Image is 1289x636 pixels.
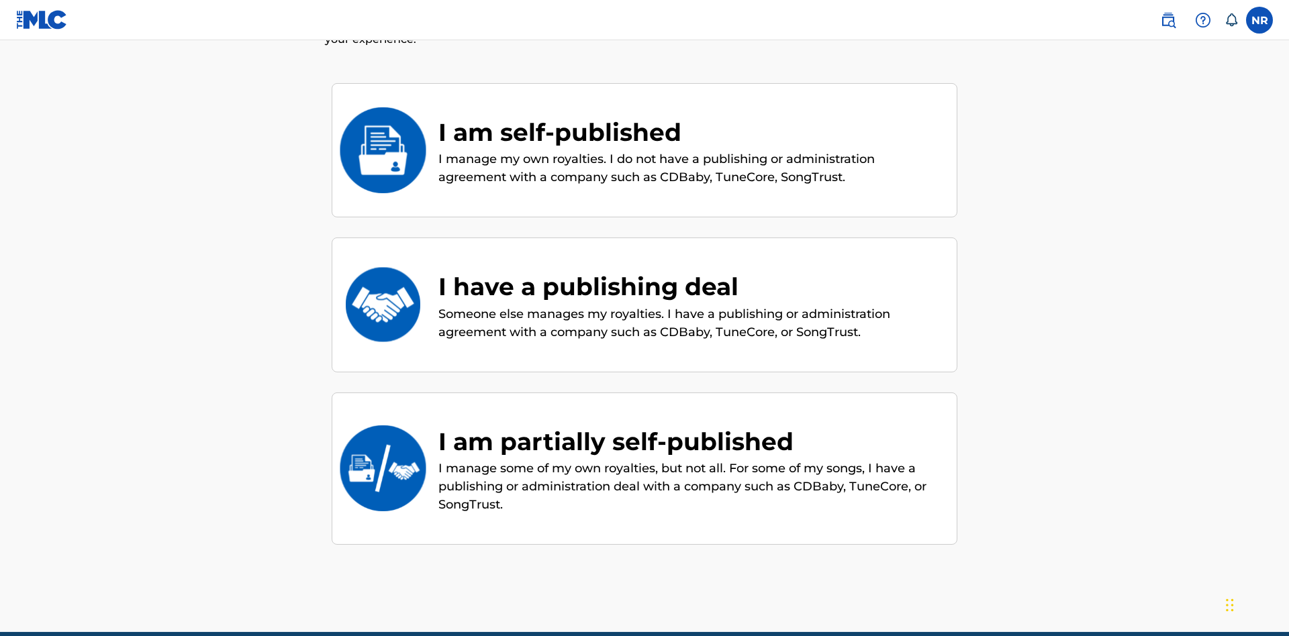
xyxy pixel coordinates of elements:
[438,305,943,341] p: Someone else manages my royalties. I have a publishing or administration agreement with a company...
[339,425,427,511] img: I am partially self-published
[438,460,943,514] p: I manage some of my own royalties, but not all. For some of my songs, I have a publishing or admi...
[1246,7,1273,34] div: User Menu
[332,392,957,545] div: I am partially self-publishedI am partially self-publishedI manage some of my own royalties, but ...
[438,268,943,305] div: I have a publishing deal
[339,262,427,348] img: I have a publishing deal
[1222,572,1289,636] iframe: Chat Widget
[339,107,427,193] img: I am self-published
[16,10,68,30] img: MLC Logo
[1160,12,1176,28] img: search
[438,114,943,150] div: I am self-published
[1190,7,1216,34] div: Help
[1226,585,1234,625] div: Drag
[438,423,943,460] div: I am partially self-published
[1225,13,1238,27] div: Notifications
[1155,7,1182,34] a: Public Search
[332,237,957,372] div: I have a publishing dealI have a publishing dealSomeone else manages my royalties. I have a publi...
[1195,12,1211,28] img: help
[438,150,943,187] p: I manage my own royalties. I do not have a publishing or administration agreement with a company ...
[332,83,957,218] div: I am self-publishedI am self-publishedI manage my own royalties. I do not have a publishing or ad...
